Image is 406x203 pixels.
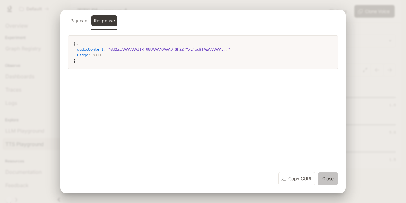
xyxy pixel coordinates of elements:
button: Close [318,172,338,185]
div: : [77,52,333,58]
span: audioContent [77,47,104,52]
span: } [73,58,75,63]
div: : [77,47,333,52]
button: Response [91,15,117,26]
span: " SUQzBAAAAAAAIlRTU0UAAAAOAAADTGF2ZjYxLjcuMTAwAAAAAA ... " [108,47,230,52]
span: { [73,41,75,46]
span: null [93,52,101,58]
span: usage [77,52,88,58]
button: Payload [68,15,90,26]
button: Copy CURL [278,172,315,186]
